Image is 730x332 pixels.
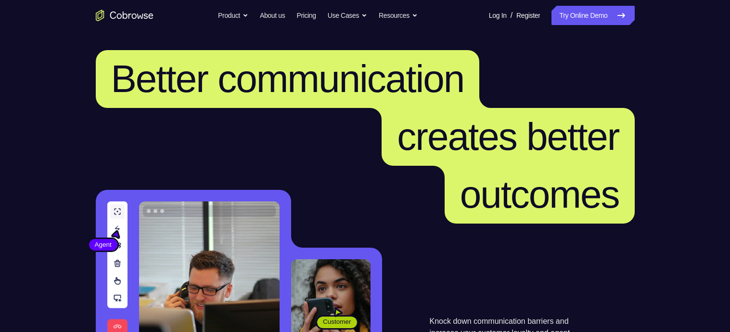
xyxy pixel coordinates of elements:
[511,10,512,21] span: /
[296,6,316,25] a: Pricing
[328,6,367,25] button: Use Cases
[111,57,464,100] span: Better communication
[397,115,619,158] span: creates better
[489,6,507,25] a: Log In
[551,6,634,25] a: Try Online Demo
[379,6,418,25] button: Resources
[460,173,619,216] span: outcomes
[96,10,154,21] a: Go to the home page
[317,317,357,327] span: Customer
[218,6,248,25] button: Product
[516,6,540,25] a: Register
[260,6,285,25] a: About us
[89,240,117,250] span: Agent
